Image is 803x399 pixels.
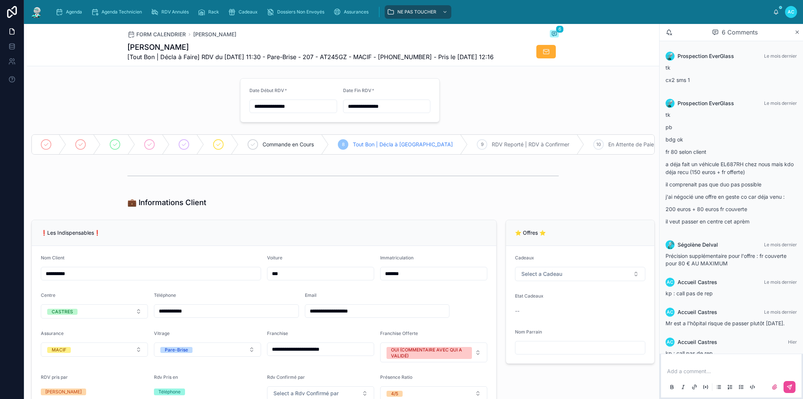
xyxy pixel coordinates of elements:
[678,308,717,316] span: Accueil Castres
[515,293,543,299] span: Etat Cadeaux
[678,278,717,286] span: Accueil Castres
[764,242,797,247] span: Le mois dernier
[385,5,451,19] a: NE PAS TOUCHER
[305,292,316,298] span: Email
[596,141,601,147] span: 10
[196,5,224,19] a: Rack
[66,9,82,15] span: Agenda
[515,229,546,236] span: ⭐ Offres ⭐
[556,25,564,33] span: 6
[380,255,413,261] span: Immatriculation
[722,28,758,37] span: 6 Comments
[666,111,797,119] p: tk
[764,279,797,285] span: Le mois dernier
[666,320,785,326] span: Mr est a l'hôpital risque de passer plutôt [DATE].
[267,255,282,261] span: Voiture
[666,160,797,176] p: a déja fait un véhicule EL687RH chez nous mais kdo déja recu (150 euros + fr offerte)
[515,329,542,335] span: Nom Parrain
[666,205,797,213] p: 200 euros + 80 euros fr couverte
[331,5,374,19] a: Assurances
[666,64,797,71] p: tk
[667,279,673,285] span: AC
[154,342,261,357] button: Select Button
[666,148,797,156] p: fr 80 selon client
[608,141,666,148] span: En Attente de Paiement
[226,5,263,19] a: Cadeaux
[666,135,797,143] p: bdg ok
[678,52,734,60] span: Prospection EverGlass
[41,255,64,261] span: Nom Client
[127,52,494,61] span: [Tout Bon | Décla à Faire] RDV du [DATE] 11:30 - Pare-Brise - 207 - AT245GZ - MACIF - [PHONE_NUMB...
[666,253,787,266] span: Précision supplémentaire pour l'offre : fr couverte pour 80 € AU MAXIMUM
[380,342,487,362] button: Select Button
[193,31,236,38] a: [PERSON_NAME]
[764,100,797,106] span: Le mois dernier
[208,9,219,15] span: Rack
[666,76,797,84] p: cx2 sms 1
[165,347,188,353] div: Pare-Brise
[263,141,314,148] span: Commande en Cours
[667,339,673,345] span: AC
[344,9,369,15] span: Assurances
[391,347,467,359] div: OUI (COMMENTAIRE AVEC QUI A VALIDÉ)
[149,5,194,19] a: RDV Annulés
[267,374,305,380] span: Rdv Confirmé par
[30,6,43,18] img: App logo
[788,339,797,345] span: Hier
[127,42,494,52] h1: [PERSON_NAME]
[353,141,453,148] span: Tout Bon | Décla à [GEOGRAPHIC_DATA]
[154,331,170,336] span: Vitrage
[52,309,73,315] div: CASTRES
[49,4,773,20] div: scrollable content
[666,350,713,356] span: kp : call pas de rep
[41,374,68,380] span: RDV pris par
[764,53,797,59] span: Le mois dernier
[41,304,148,319] button: Select Button
[515,307,519,315] span: --
[521,270,562,278] span: Select a Cadeau
[788,9,794,15] span: AC
[101,9,142,15] span: Agenda Technicien
[52,347,66,353] div: MACIF
[154,292,176,298] span: Téléphone
[127,31,186,38] a: FORM CALENDRIER
[249,88,284,93] span: Date Début RDV
[41,342,148,357] button: Select Button
[273,390,339,397] span: Select a Rdv Confirmé par
[678,338,717,346] span: Accueil Castres
[678,100,734,107] span: Prospection EverGlass
[666,123,797,131] p: pb
[239,9,258,15] span: Cadeaux
[343,88,372,93] span: Date Fin RDV
[154,374,178,380] span: Rdv Pris en
[161,9,189,15] span: RDV Annulés
[515,267,645,281] button: Select Button
[89,5,147,19] a: Agenda Technicien
[666,217,797,225] p: il veut passer en centre cet aprèm
[492,141,569,148] span: RDV Reporté | RDV à Confirmer
[481,141,484,147] span: 9
[264,5,330,19] a: Dossiers Non Envoyés
[53,5,87,19] a: Agenda
[45,389,82,395] div: [PERSON_NAME]
[136,31,186,38] span: FORM CALENDRIER
[267,331,288,336] span: Franchise
[41,229,100,236] span: ❗Les Indispensables❗
[127,197,206,208] h1: 💼 Informations Client
[342,141,345,147] span: 8
[277,9,324,15] span: Dossiers Non Envoyés
[666,193,797,201] p: j'ai négocié une offre en geste co car déja venu :
[380,331,418,336] span: Franchise Offerte
[666,180,797,188] p: il comprenait pas que duo pas possible
[764,309,797,315] span: Le mois dernier
[380,374,412,380] span: Présence Ratio
[515,255,534,261] span: Cadeaux
[678,241,718,249] span: Ségolène Delval
[667,309,673,315] span: AC
[41,292,55,298] span: Centre
[550,30,559,39] button: 6
[666,290,713,296] span: kp : call pas de rep
[391,391,398,397] div: 4/5
[158,389,181,395] div: Téléphone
